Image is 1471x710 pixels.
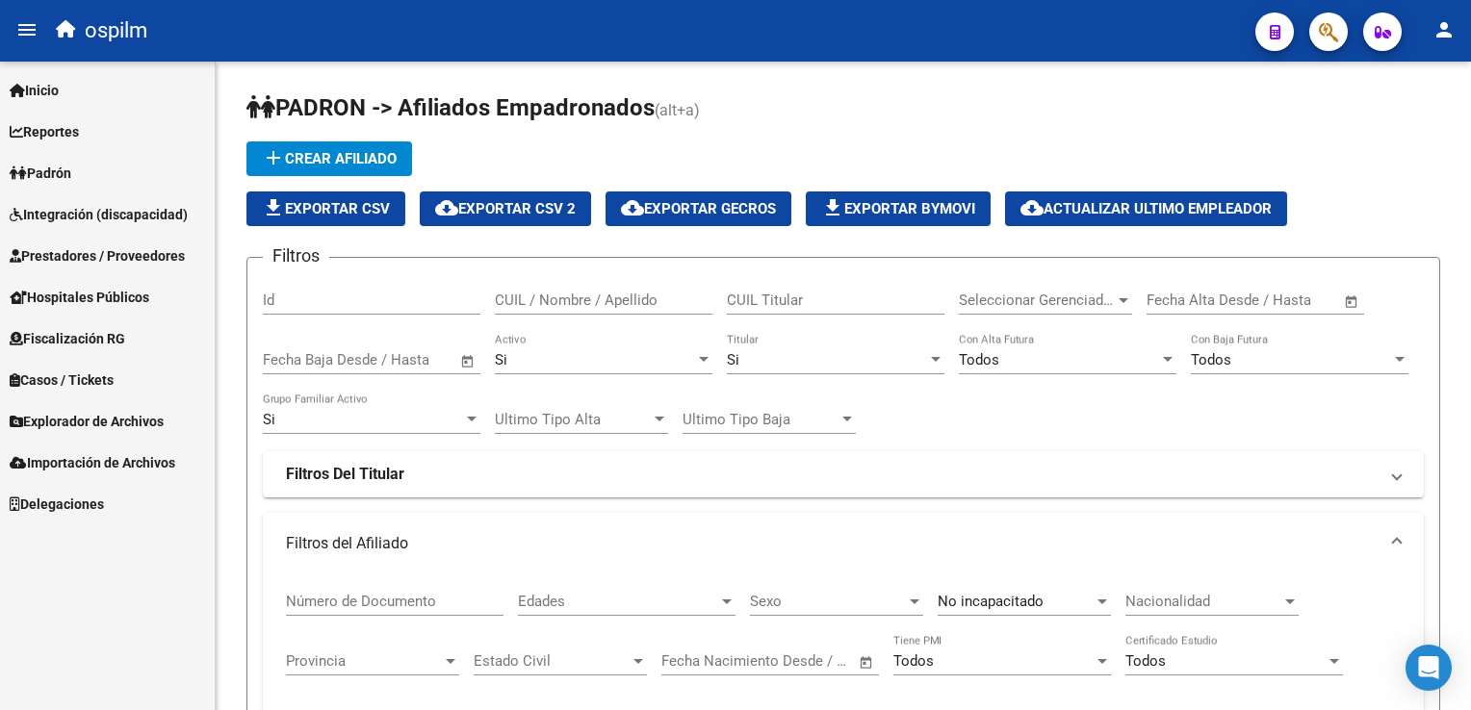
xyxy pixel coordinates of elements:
input: Fecha inicio [1147,292,1225,309]
input: Fecha inicio [263,351,341,368]
span: Todos [893,652,934,670]
span: Nacionalidad [1125,593,1281,610]
button: Actualizar ultimo Empleador [1005,191,1287,226]
button: Open calendar [856,651,878,673]
span: Si [495,351,507,368]
mat-icon: add [262,146,285,169]
button: Exportar Bymovi [806,191,991,226]
span: Estado Civil [474,652,630,670]
span: Si [263,411,275,428]
button: Open calendar [1341,291,1363,313]
mat-expansion-panel-header: Filtros Del Titular [263,451,1424,497]
span: Ultimo Tipo Baja [683,411,839,428]
span: Delegaciones [10,494,104,515]
strong: Filtros Del Titular [286,464,404,485]
span: Todos [1125,652,1166,670]
span: Actualizar ultimo Empleador [1020,200,1272,217]
button: Open calendar [457,350,479,372]
span: Ultimo Tipo Alta [495,411,651,428]
button: Exportar CSV [246,191,405,226]
span: Prestadores / Proveedores [10,245,185,266]
input: Fecha inicio [661,652,739,670]
div: Open Intercom Messenger [1406,645,1452,691]
mat-icon: file_download [821,196,844,219]
mat-expansion-panel-header: Filtros del Afiliado [263,513,1424,574]
span: Fiscalización RG [10,328,125,349]
span: Casos / Tickets [10,369,114,391]
span: Exportar Bymovi [821,200,975,217]
mat-panel-title: Filtros del Afiliado [286,533,1378,554]
span: Hospitales Públicos [10,287,149,308]
mat-icon: menu [15,18,39,41]
span: Si [727,351,739,368]
button: Exportar CSV 2 [420,191,591,226]
input: Fecha fin [1242,292,1335,309]
span: Sexo [750,593,906,610]
mat-icon: person [1432,18,1456,41]
span: Padrón [10,163,71,184]
span: Crear Afiliado [262,150,397,167]
input: Fecha fin [358,351,452,368]
mat-icon: cloud_download [1020,196,1044,219]
span: ospilm [85,10,147,52]
mat-icon: cloud_download [435,196,458,219]
span: Exportar CSV [262,200,390,217]
h3: Filtros [263,242,329,269]
span: Importación de Archivos [10,452,175,473]
span: Reportes [10,121,79,142]
span: Exportar CSV 2 [435,200,576,217]
span: Exportar GECROS [621,200,776,217]
span: Todos [1191,351,1231,368]
span: Inicio [10,80,59,101]
button: Exportar GECROS [606,191,791,226]
span: Integración (discapacidad) [10,204,188,225]
span: Edades [518,593,718,610]
span: No incapacitado [938,593,1044,610]
span: Provincia [286,652,442,670]
input: Fecha fin [757,652,850,670]
span: Seleccionar Gerenciador [959,292,1115,309]
span: Todos [959,351,999,368]
span: PADRON -> Afiliados Empadronados [246,94,655,121]
span: Explorador de Archivos [10,411,164,432]
mat-icon: file_download [262,196,285,219]
mat-icon: cloud_download [621,196,644,219]
span: (alt+a) [655,101,700,119]
button: Crear Afiliado [246,141,412,176]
